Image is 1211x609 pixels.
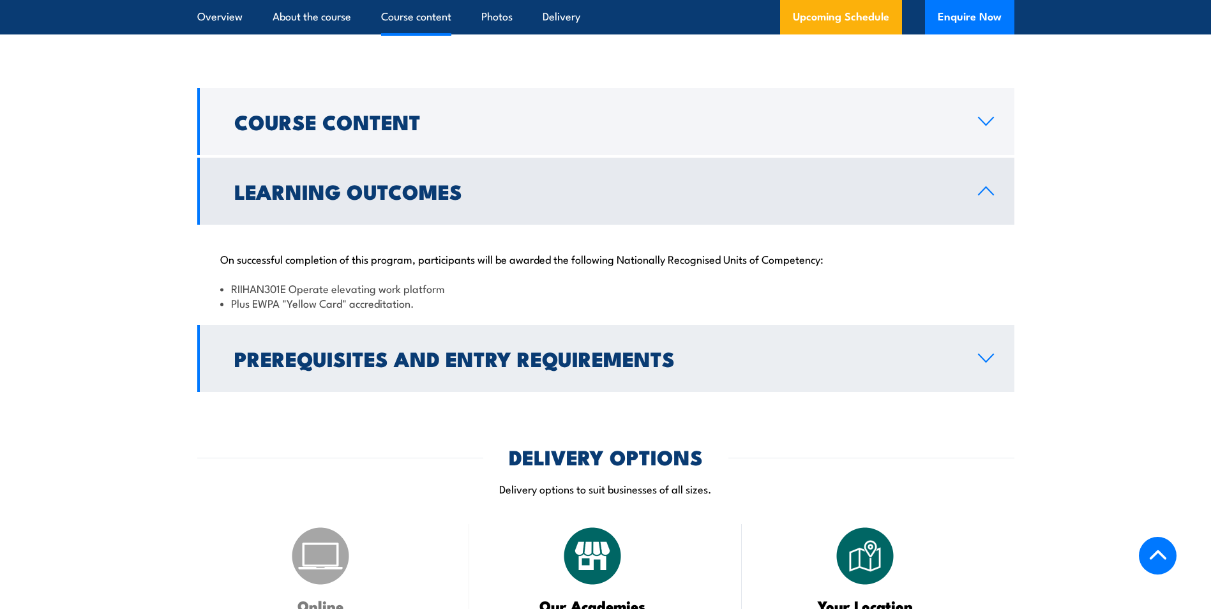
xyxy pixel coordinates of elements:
[197,481,1014,496] p: Delivery options to suit businesses of all sizes.
[234,349,958,367] h2: Prerequisites and Entry Requirements
[197,325,1014,392] a: Prerequisites and Entry Requirements
[220,296,991,310] li: Plus EWPA "Yellow Card" accreditation.
[234,112,958,130] h2: Course Content
[509,447,703,465] h2: DELIVERY OPTIONS
[197,158,1014,225] a: Learning Outcomes
[197,88,1014,155] a: Course Content
[220,252,991,265] p: On successful completion of this program, participants will be awarded the following Nationally R...
[234,182,958,200] h2: Learning Outcomes
[220,281,991,296] li: RIIHAN301E Operate elevating work platform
